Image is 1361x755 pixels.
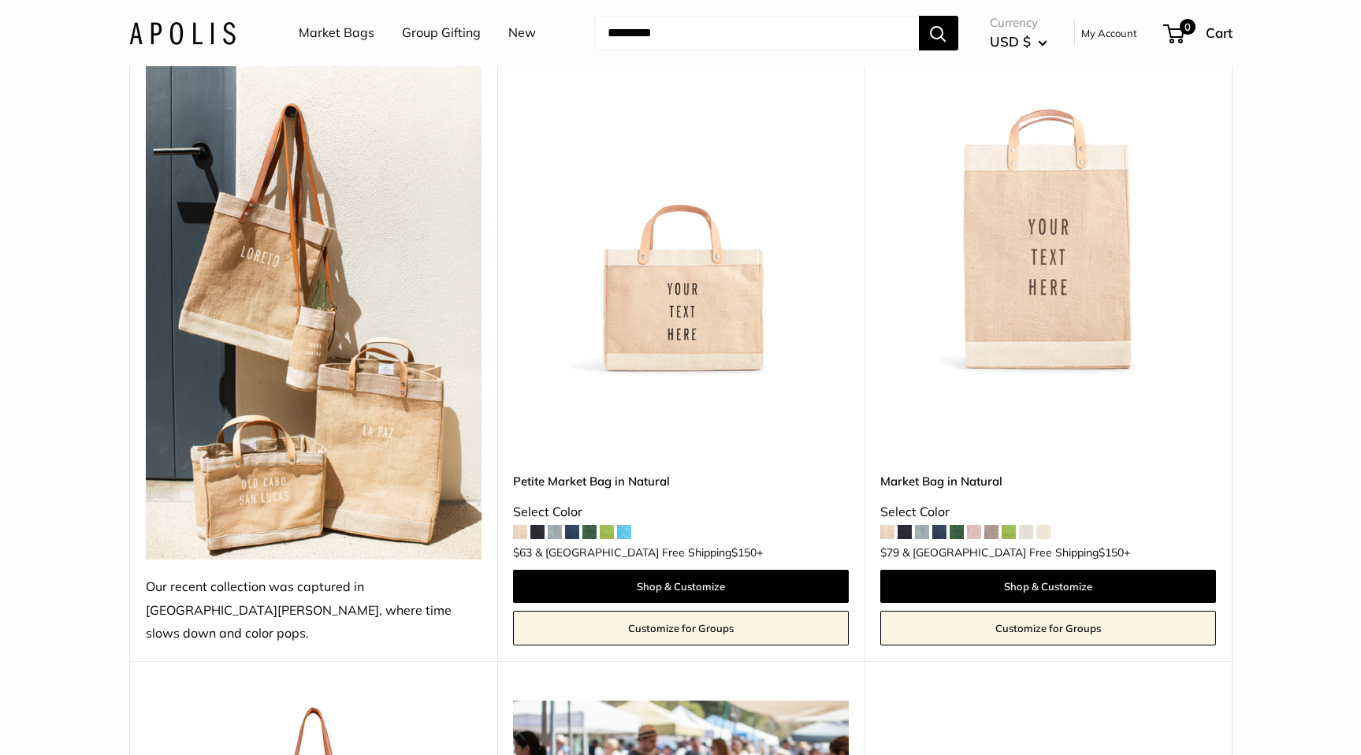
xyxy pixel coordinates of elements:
[990,33,1031,50] span: USD $
[508,21,536,45] a: New
[513,500,849,524] div: Select Color
[1081,24,1137,43] a: My Account
[919,16,958,50] button: Search
[129,21,236,44] img: Apolis
[880,43,1216,378] a: Market Bag in NaturalMarket Bag in Natural
[880,570,1216,603] a: Shop & Customize
[880,611,1216,645] a: Customize for Groups
[513,43,849,378] img: Petite Market Bag in Natural
[880,43,1216,378] img: Market Bag in Natural
[880,472,1216,490] a: Market Bag in Natural
[1165,20,1233,46] a: 0 Cart
[299,21,374,45] a: Market Bags
[513,570,849,603] a: Shop & Customize
[513,611,849,645] a: Customize for Groups
[1179,19,1195,35] span: 0
[880,500,1216,524] div: Select Color
[402,21,481,45] a: Group Gifting
[1206,24,1233,41] span: Cart
[513,43,849,378] a: Petite Market Bag in Naturaldescription_Effortless style that elevates every moment
[595,16,919,50] input: Search...
[535,547,763,558] span: & [GEOGRAPHIC_DATA] Free Shipping +
[513,545,532,560] span: $63
[146,575,482,646] div: Our recent collection was captured in [GEOGRAPHIC_DATA][PERSON_NAME], where time slows down and c...
[990,12,1047,34] span: Currency
[146,43,482,560] img: Our recent collection was captured in Todos Santos, where time slows down and color pops.
[902,547,1130,558] span: & [GEOGRAPHIC_DATA] Free Shipping +
[990,29,1047,54] button: USD $
[1099,545,1124,560] span: $150
[731,545,757,560] span: $150
[513,472,849,490] a: Petite Market Bag in Natural
[880,545,899,560] span: $79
